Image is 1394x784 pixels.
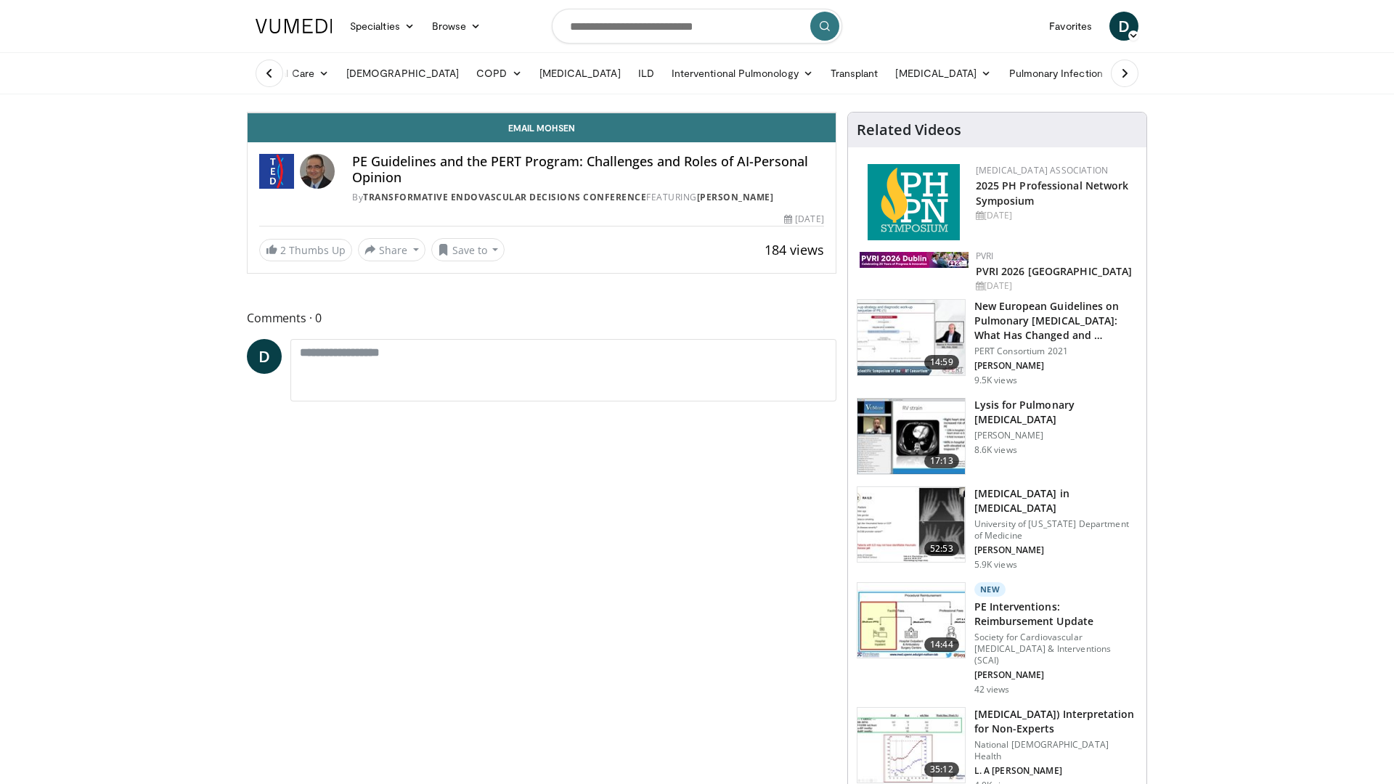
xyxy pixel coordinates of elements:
[974,518,1138,542] p: University of [US_STATE] Department of Medicine
[974,299,1138,343] h3: New European Guidelines on Pulmonary [MEDICAL_DATA]: What Has Changed and …
[352,154,824,185] h4: PE Guidelines and the PERT Program: Challenges and Roles of AI-Personal Opinion
[259,239,352,261] a: 2 Thumbs Up
[857,583,965,658] img: ccd1749e-1cc5-4774-bd0b-8af7a11030fb.150x105_q85_crop-smart_upscale.jpg
[976,279,1135,293] div: [DATE]
[784,213,823,226] div: [DATE]
[974,739,1138,762] p: National [DEMOGRAPHIC_DATA] Health
[259,154,294,189] img: Transformative Endovascular Decisions Conference
[857,708,965,783] img: 5f03c68a-e0af-4383-b154-26e6cfb93aa0.150x105_q85_crop-smart_upscale.jpg
[431,238,505,261] button: Save to
[857,121,961,139] h4: Related Videos
[974,600,1138,629] h3: PE Interventions: Reimbursement Update
[857,487,965,563] img: 9d501fbd-9974-4104-9b57-c5e924c7b363.150x105_q85_crop-smart_upscale.jpg
[924,542,959,556] span: 52:53
[423,12,490,41] a: Browse
[358,238,425,261] button: Share
[974,346,1138,357] p: PERT Consortium 2021
[300,154,335,189] img: Avatar
[857,299,1138,386] a: 14:59 New European Guidelines on Pulmonary [MEDICAL_DATA]: What Has Changed and … PERT Consortium...
[976,179,1129,208] a: 2025 PH Professional Network Symposium
[697,191,774,203] a: [PERSON_NAME]
[338,59,468,88] a: [DEMOGRAPHIC_DATA]
[629,59,663,88] a: ILD
[974,707,1138,736] h3: [MEDICAL_DATA]) Interpretation for Non-Experts
[857,486,1138,571] a: 52:53 [MEDICAL_DATA] in [MEDICAL_DATA] University of [US_STATE] Department of Medicine [PERSON_NA...
[974,375,1017,386] p: 9.5K views
[341,12,423,41] a: Specialties
[974,360,1138,372] p: [PERSON_NAME]
[976,164,1108,176] a: [MEDICAL_DATA] Association
[924,454,959,468] span: 17:13
[531,59,629,88] a: [MEDICAL_DATA]
[468,59,530,88] a: COPD
[247,309,836,327] span: Comments 0
[857,300,965,375] img: 0c0338ca-5dd8-4346-a5ad-18bcc17889a0.150x105_q85_crop-smart_upscale.jpg
[974,684,1010,695] p: 42 views
[974,430,1138,441] p: [PERSON_NAME]
[974,444,1017,456] p: 8.6K views
[974,632,1138,666] p: Society for Cardiovascular [MEDICAL_DATA] & Interventions (SCAI)
[765,241,824,258] span: 184 views
[974,669,1138,681] p: [PERSON_NAME]
[860,252,969,268] img: 33783847-ac93-4ca7-89f8-ccbd48ec16ca.webp.150x105_q85_autocrop_double_scale_upscale_version-0.2.jpg
[976,264,1133,278] a: PVRI 2026 [GEOGRAPHIC_DATA]
[857,582,1138,695] a: 14:44 New PE Interventions: Reimbursement Update Society for Cardiovascular [MEDICAL_DATA] & Inte...
[822,59,887,88] a: Transplant
[974,486,1138,515] h3: [MEDICAL_DATA] in [MEDICAL_DATA]
[280,243,286,257] span: 2
[1000,59,1126,88] a: Pulmonary Infection
[363,191,646,203] a: Transformative Endovascular Decisions Conference
[663,59,822,88] a: Interventional Pulmonology
[924,762,959,777] span: 35:12
[974,765,1138,777] p: L. A [PERSON_NAME]
[247,339,282,374] a: D
[552,9,842,44] input: Search topics, interventions
[924,637,959,652] span: 14:44
[976,250,994,262] a: PVRI
[974,559,1017,571] p: 5.9K views
[1040,12,1101,41] a: Favorites
[857,398,1138,475] a: 17:13 Lysis for Pulmonary [MEDICAL_DATA] [PERSON_NAME] 8.6K views
[974,398,1138,427] h3: Lysis for Pulmonary [MEDICAL_DATA]
[974,544,1138,556] p: [PERSON_NAME]
[886,59,1000,88] a: [MEDICAL_DATA]
[857,399,965,474] img: 632d5ca2-3a29-4964-9810-6fe8b008af34.150x105_q85_crop-smart_upscale.jpg
[868,164,960,240] img: c6978fc0-1052-4d4b-8a9d-7956bb1c539c.png.150x105_q85_autocrop_double_scale_upscale_version-0.2.png
[974,582,1006,597] p: New
[352,191,824,204] div: By FEATURING
[924,355,959,369] span: 14:59
[256,19,333,33] img: VuMedi Logo
[248,113,836,142] a: Email Mohsen
[976,209,1135,222] div: [DATE]
[1109,12,1138,41] a: D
